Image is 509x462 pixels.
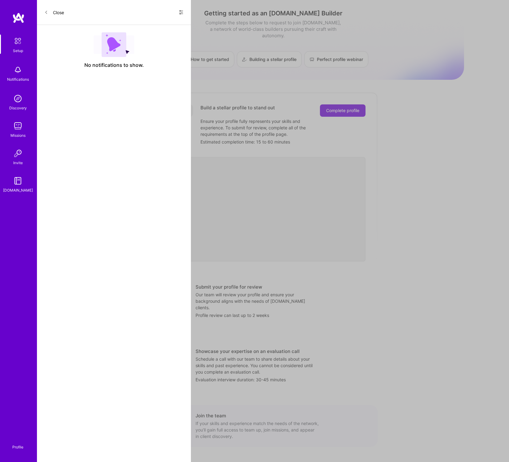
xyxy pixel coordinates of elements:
img: bell [12,64,24,76]
img: empty [94,32,134,57]
div: Invite [13,160,23,166]
div: Missions [10,132,26,139]
img: teamwork [12,120,24,132]
img: Invite [12,147,24,160]
img: guide book [12,175,24,187]
div: [DOMAIN_NAME] [3,187,33,193]
a: Profile [10,437,26,450]
div: Notifications [7,76,29,83]
div: Setup [13,47,23,54]
img: setup [11,34,24,47]
img: discovery [12,92,24,105]
div: Discovery [9,105,27,111]
img: logo [12,12,25,23]
button: Close [44,7,64,17]
span: No notifications to show. [84,62,144,68]
div: Profile [12,444,23,450]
